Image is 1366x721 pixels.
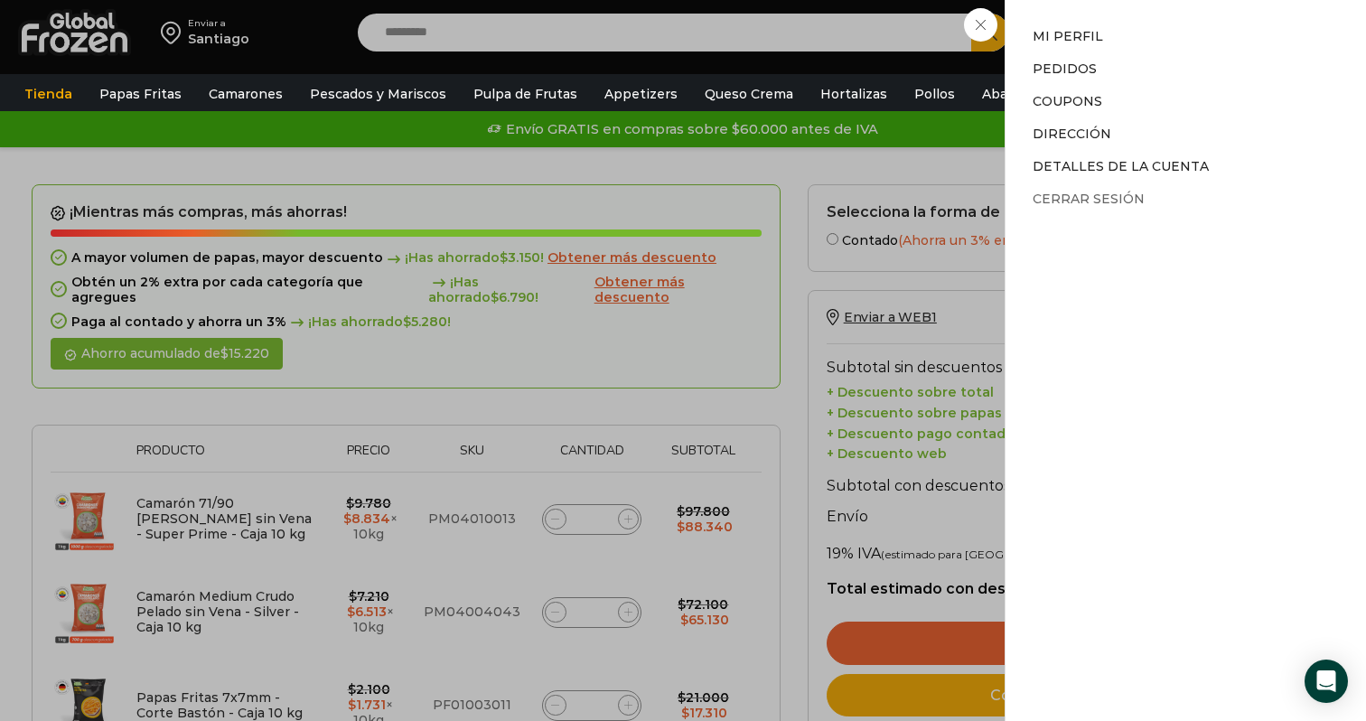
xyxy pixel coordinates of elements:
a: Pollos [905,77,964,111]
a: Dirección [1033,126,1111,142]
a: Pulpa de Frutas [464,77,586,111]
a: Abarrotes [973,77,1057,111]
a: Hortalizas [811,77,896,111]
a: Pedidos [1033,61,1097,77]
a: Detalles de la cuenta [1033,158,1209,174]
a: Papas Fritas [90,77,191,111]
a: Tienda [15,77,81,111]
a: Mi perfil [1033,28,1103,44]
a: Queso Crema [696,77,802,111]
div: Open Intercom Messenger [1305,660,1348,703]
a: Appetizers [595,77,687,111]
a: Coupons [1033,93,1102,109]
a: Camarones [200,77,292,111]
a: Pescados y Mariscos [301,77,455,111]
a: Cerrar sesión [1033,191,1145,207]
